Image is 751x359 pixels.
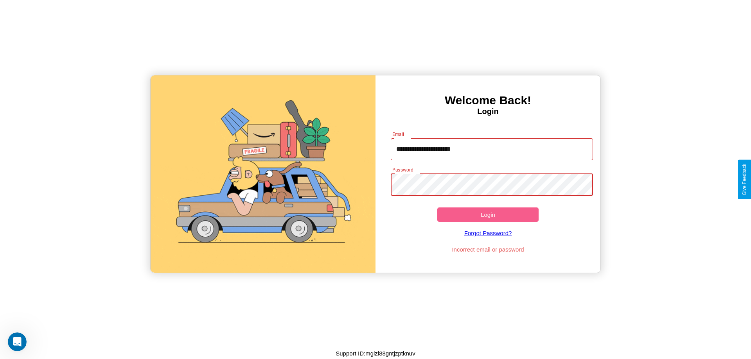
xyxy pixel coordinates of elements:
label: Email [392,131,404,138]
label: Password [392,166,413,173]
h3: Welcome Back! [375,94,600,107]
h4: Login [375,107,600,116]
button: Login [437,207,539,222]
img: gif [151,75,375,273]
iframe: Intercom live chat [8,332,27,351]
a: Forgot Password? [387,222,589,244]
div: Give Feedback [742,164,747,195]
p: Support ID: mglzl88gntjzptknuv [336,348,415,359]
p: Incorrect email or password [387,244,589,255]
